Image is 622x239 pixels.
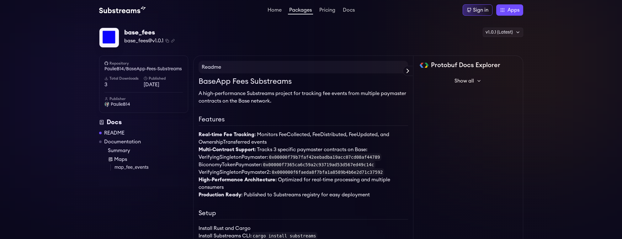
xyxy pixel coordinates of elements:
a: PaulieB14/BaseApp-Fees-Substreams [104,66,183,72]
button: Copy .spkg link to clipboard [171,39,175,43]
a: Pricing [318,8,337,14]
code: 0x000000f6faeda8f7bfa1a8589b4b6e2d71c37592 [271,168,384,176]
span: base_fees@v1.0.1 [124,37,163,45]
img: Protobuf [420,63,429,68]
div: Sign in [473,6,488,14]
li: : Monitors FeeCollected, FeeDistributed, FeeUpdated, and OwnershipTransferred events [199,131,408,146]
li: VerifyingSingletonPaymaster2: [199,168,408,176]
h1: BaseApp Fees Substreams [199,76,408,87]
h6: Repository [104,61,183,66]
img: github [104,61,108,65]
li: : Optimized for real-time processing and multiple consumers [199,176,408,191]
strong: Multi-Contract Support [199,147,255,152]
span: PaulieB14 [111,101,130,108]
a: map_fee_events [114,164,188,171]
img: Substream's logo [99,6,146,14]
strong: Production Ready [199,192,241,197]
h6: Published [144,76,183,81]
div: Docs [99,118,188,127]
div: base_fees [124,28,175,37]
li: Install Rust and Cargo [199,225,408,232]
a: Home [266,8,283,14]
p: A high-performance Substreams project for tracking fee events from multiple paymaster contracts o... [199,90,408,105]
a: Sign in [463,4,492,16]
button: Copy package name and version [165,39,169,43]
a: Summary [108,147,188,154]
a: Documentation [104,138,141,146]
a: Maps [108,156,188,163]
img: Package Logo [99,28,119,47]
h2: Protobuf Docs Explorer [431,61,500,70]
button: Show all [420,75,517,87]
strong: High-Performance Architecture [199,177,275,182]
h6: Total Downloads [104,76,144,81]
li: VerifyingSingletonPaymaster: [199,153,408,161]
a: Packages [288,8,313,14]
li: : Tracks 3 specific paymaster contracts on Base: [199,146,408,176]
code: 0x00000f79b7faf42eebadba19acc07cd08af44789 [268,153,381,161]
li: BiconomyTokenPaymaster: [199,161,408,168]
a: PaulieB14 [104,101,183,108]
span: Apps [508,6,519,14]
a: Docs [342,8,356,14]
span: [DATE] [144,81,183,88]
h6: Publisher [104,96,183,101]
h2: Features [199,115,408,126]
span: 3 [104,81,144,88]
h4: Readme [199,61,408,73]
span: Show all [455,77,474,85]
div: v1.0.1 (Latest) [483,28,523,37]
li: : Published to Substreams registry for easy deployment [199,191,408,199]
img: User Avatar [104,102,109,107]
h2: Setup [199,209,408,220]
a: README [104,129,125,137]
strong: Real-time Fee Tracking [199,132,254,137]
code: 0x00000f7365ca6c59a2c93719ad53d567ed49c14c [262,161,375,168]
img: Map icon [108,157,113,162]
